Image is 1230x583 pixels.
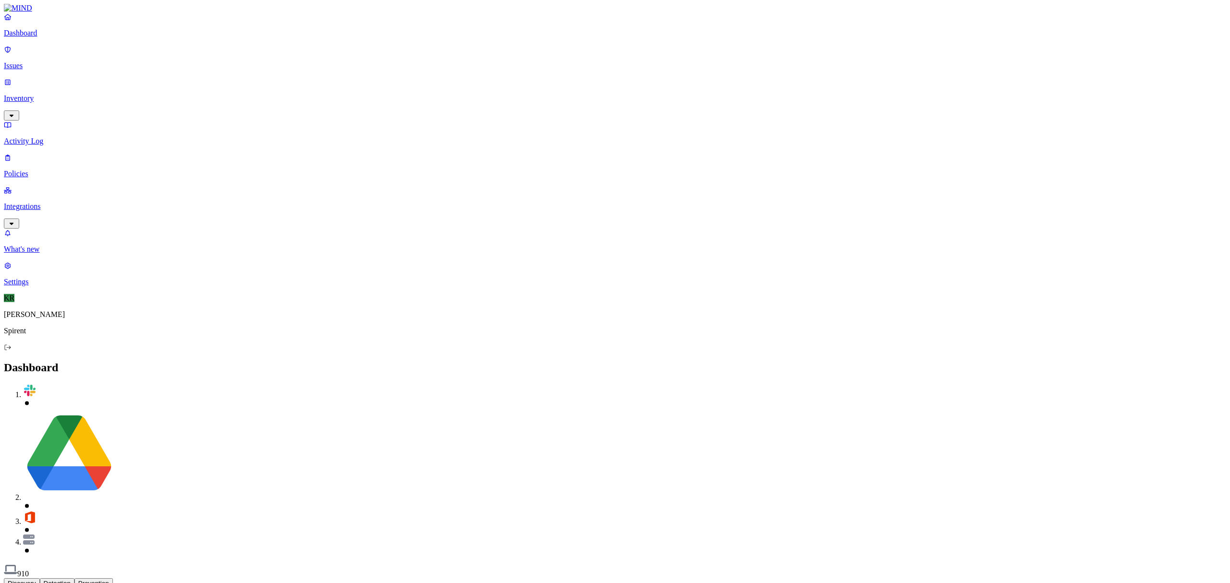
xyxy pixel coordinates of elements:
[4,78,1226,119] a: Inventory
[4,327,1226,335] p: Spirent
[4,245,1226,254] p: What's new
[23,510,37,524] img: svg%3e
[4,4,1226,12] a: MIND
[4,170,1226,178] p: Policies
[4,563,17,576] img: svg%3e
[23,408,115,500] img: svg%3e
[4,229,1226,254] a: What's new
[4,261,1226,286] a: Settings
[4,94,1226,103] p: Inventory
[4,202,1226,211] p: Integrations
[4,137,1226,146] p: Activity Log
[4,186,1226,227] a: Integrations
[4,61,1226,70] p: Issues
[4,294,14,302] span: KR
[4,12,1226,37] a: Dashboard
[4,45,1226,70] a: Issues
[4,278,1226,286] p: Settings
[4,153,1226,178] a: Policies
[23,384,37,397] img: svg%3e
[23,534,35,545] img: svg%3e
[4,4,32,12] img: MIND
[4,29,1226,37] p: Dashboard
[4,121,1226,146] a: Activity Log
[4,361,1226,374] h2: Dashboard
[17,570,29,578] span: 910
[4,310,1226,319] p: [PERSON_NAME]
